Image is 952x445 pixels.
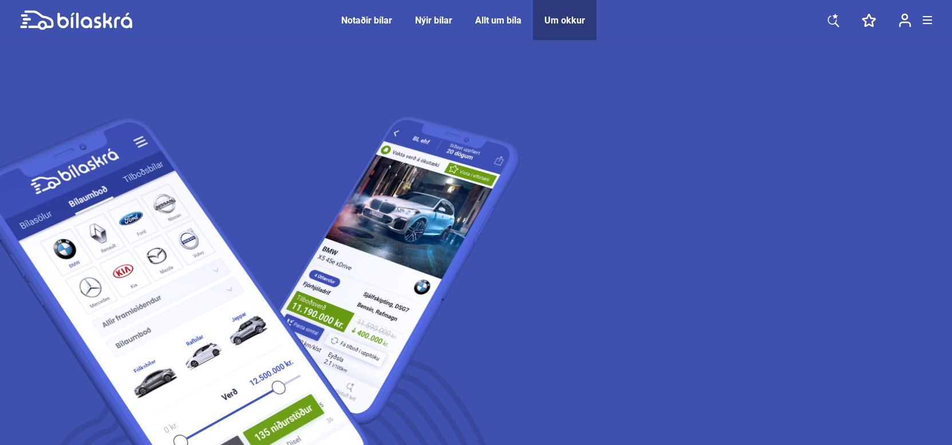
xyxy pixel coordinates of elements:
[415,15,452,26] a: Nýir bílar
[544,15,585,26] a: Um okkur
[475,15,522,26] a: Allt um bíla
[899,13,911,27] img: user-login.svg
[341,15,392,26] a: Notaðir bílar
